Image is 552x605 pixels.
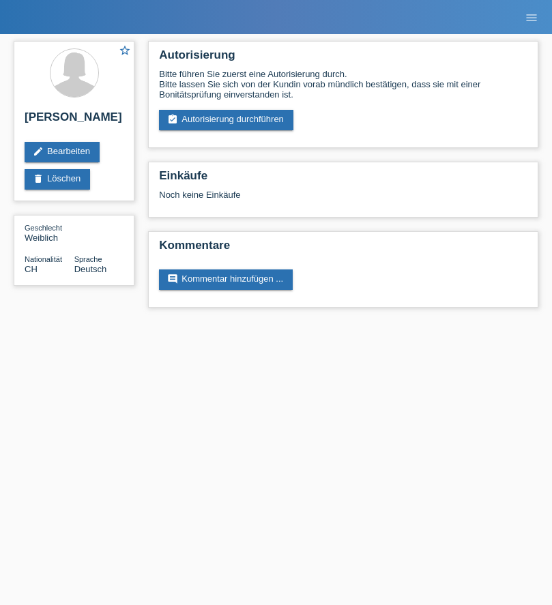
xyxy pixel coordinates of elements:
span: Schweiz [25,264,38,274]
div: Noch keine Einkäufe [159,190,527,210]
h2: Autorisierung [159,48,527,69]
a: editBearbeiten [25,142,100,162]
a: deleteLöschen [25,169,90,190]
a: menu [518,13,545,21]
span: Geschlecht [25,224,62,232]
i: edit [33,146,44,157]
span: Nationalität [25,255,62,263]
a: assignment_turned_inAutorisierung durchführen [159,110,293,130]
span: Sprache [74,255,102,263]
i: delete [33,173,44,184]
h2: [PERSON_NAME] [25,110,124,131]
i: menu [525,11,538,25]
i: star_border [119,44,131,57]
div: Bitte führen Sie zuerst eine Autorisierung durch. Bitte lassen Sie sich von der Kundin vorab münd... [159,69,527,100]
i: assignment_turned_in [167,114,178,125]
span: Deutsch [74,264,107,274]
i: comment [167,274,178,284]
a: star_border [119,44,131,59]
h2: Einkäufe [159,169,527,190]
a: commentKommentar hinzufügen ... [159,269,293,290]
div: Weiblich [25,222,74,243]
h2: Kommentare [159,239,527,259]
